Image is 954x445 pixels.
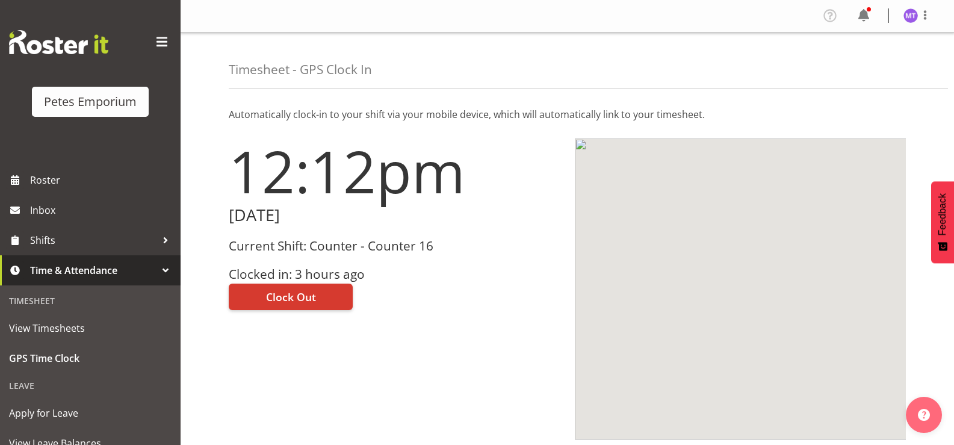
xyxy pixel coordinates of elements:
img: Rosterit website logo [9,30,108,54]
a: View Timesheets [3,313,178,343]
img: mya-taupawa-birkhead5814.jpg [903,8,918,23]
span: Shifts [30,231,156,249]
button: Clock Out [229,284,353,310]
span: GPS Time Clock [9,349,172,367]
button: Feedback - Show survey [931,181,954,263]
h3: Current Shift: Counter - Counter 16 [229,239,560,253]
div: Leave [3,373,178,398]
span: Apply for Leave [9,404,172,422]
h2: [DATE] [229,206,560,225]
span: Roster [30,171,175,189]
p: Automatically clock-in to your shift via your mobile device, which will automatically link to you... [229,107,906,122]
a: GPS Time Clock [3,343,178,373]
div: Timesheet [3,288,178,313]
span: Clock Out [266,289,316,305]
img: help-xxl-2.png [918,409,930,421]
span: Feedback [937,193,948,235]
span: View Timesheets [9,319,172,337]
h4: Timesheet - GPS Clock In [229,63,372,76]
h3: Clocked in: 3 hours ago [229,267,560,281]
span: Inbox [30,201,175,219]
a: Apply for Leave [3,398,178,428]
h1: 12:12pm [229,138,560,204]
div: Petes Emporium [44,93,137,111]
span: Time & Attendance [30,261,156,279]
